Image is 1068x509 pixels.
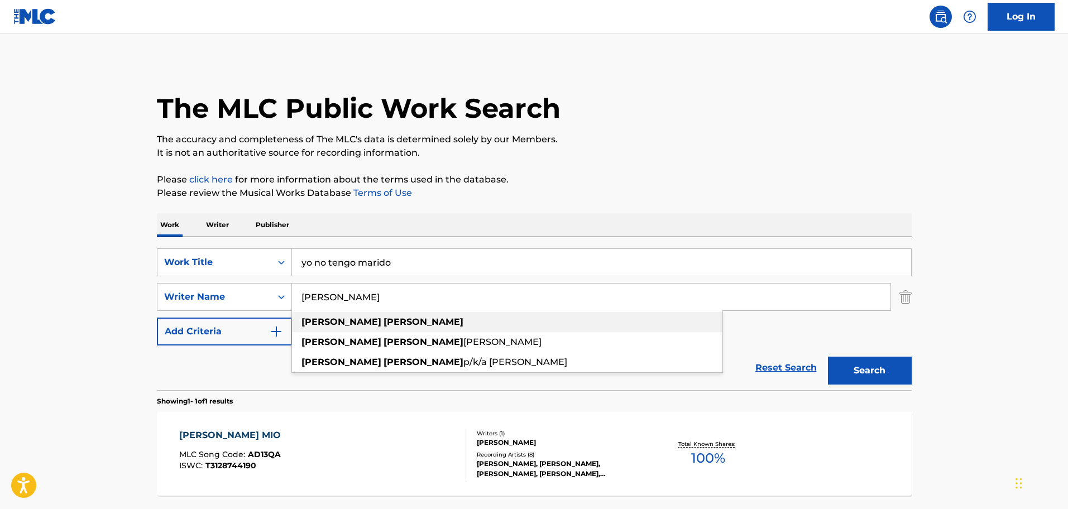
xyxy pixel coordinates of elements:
[930,6,952,28] a: Public Search
[157,213,183,237] p: Work
[179,429,286,442] div: [PERSON_NAME] MIO
[164,256,265,269] div: Work Title
[157,92,561,125] h1: The MLC Public Work Search
[463,357,567,367] span: p/k/a [PERSON_NAME]
[157,412,912,496] a: [PERSON_NAME] MIOMLC Song Code:AD13QAISWC:T3128744190Writers (1)[PERSON_NAME]Recording Artists (8...
[248,449,281,459] span: AD13QA
[157,146,912,160] p: It is not an authoritative source for recording information.
[1012,455,1068,509] div: Widget de chat
[463,337,542,347] span: [PERSON_NAME]
[477,459,645,479] div: [PERSON_NAME], [PERSON_NAME], [PERSON_NAME], [PERSON_NAME], [PERSON_NAME]
[205,460,256,470] span: T3128744190
[828,357,912,385] button: Search
[384,357,463,367] strong: [PERSON_NAME]
[157,133,912,146] p: The accuracy and completeness of The MLC's data is determined solely by our Members.
[157,186,912,200] p: Please review the Musical Works Database
[384,316,463,327] strong: [PERSON_NAME]
[157,248,912,390] form: Search Form
[164,290,265,304] div: Writer Name
[179,449,248,459] span: MLC Song Code :
[1012,455,1068,509] iframe: Chat Widget
[1016,467,1022,500] div: Arrastrar
[157,396,233,406] p: Showing 1 - 1 of 1 results
[934,10,947,23] img: search
[477,438,645,448] div: [PERSON_NAME]
[301,337,381,347] strong: [PERSON_NAME]
[384,337,463,347] strong: [PERSON_NAME]
[203,213,232,237] p: Writer
[477,429,645,438] div: Writers ( 1 )
[157,173,912,186] p: Please for more information about the terms used in the database.
[988,3,1055,31] a: Log In
[691,448,725,468] span: 100 %
[270,325,283,338] img: 9d2ae6d4665cec9f34b9.svg
[899,283,912,311] img: Delete Criterion
[157,318,292,345] button: Add Criteria
[750,356,822,380] a: Reset Search
[678,440,738,448] p: Total Known Shares:
[189,174,233,185] a: click here
[301,357,381,367] strong: [PERSON_NAME]
[959,6,981,28] div: Help
[13,8,56,25] img: MLC Logo
[963,10,976,23] img: help
[477,450,645,459] div: Recording Artists ( 8 )
[351,188,412,198] a: Terms of Use
[179,460,205,470] span: ISWC :
[252,213,293,237] p: Publisher
[301,316,381,327] strong: [PERSON_NAME]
